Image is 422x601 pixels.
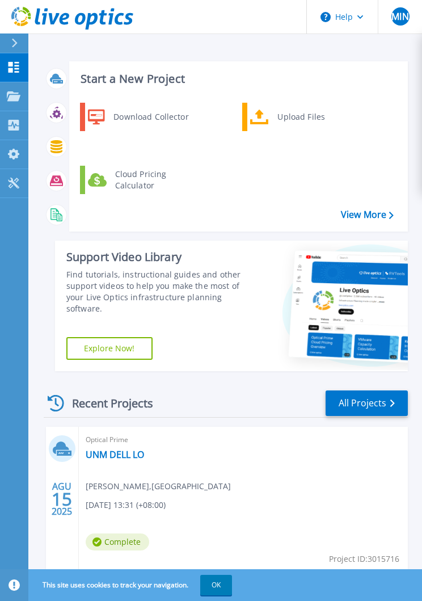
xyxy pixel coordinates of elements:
[51,478,73,520] div: AGU 2025
[86,533,149,550] span: Complete
[200,575,232,595] button: OK
[341,209,394,220] a: View More
[44,389,168,417] div: Recent Projects
[391,12,408,21] span: MIN
[272,106,356,128] div: Upload Files
[108,106,193,128] div: Download Collector
[109,169,193,191] div: Cloud Pricing Calculator
[80,166,196,194] a: Cloud Pricing Calculator
[326,390,408,416] a: All Projects
[86,499,166,511] span: [DATE] 13:31 (+08:00)
[66,269,244,314] div: Find tutorials, instructional guides and other support videos to help you make the most of your L...
[329,553,399,565] span: Project ID: 3015716
[66,250,244,264] div: Support Video Library
[86,480,231,493] span: [PERSON_NAME] , [GEOGRAPHIC_DATA]
[66,337,153,360] a: Explore Now!
[80,103,196,131] a: Download Collector
[81,73,393,85] h3: Start a New Project
[242,103,358,131] a: Upload Files
[52,494,72,504] span: 15
[86,434,401,446] span: Optical Prime
[86,449,144,460] a: UNM DELL LO
[31,575,232,595] span: This site uses cookies to track your navigation.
